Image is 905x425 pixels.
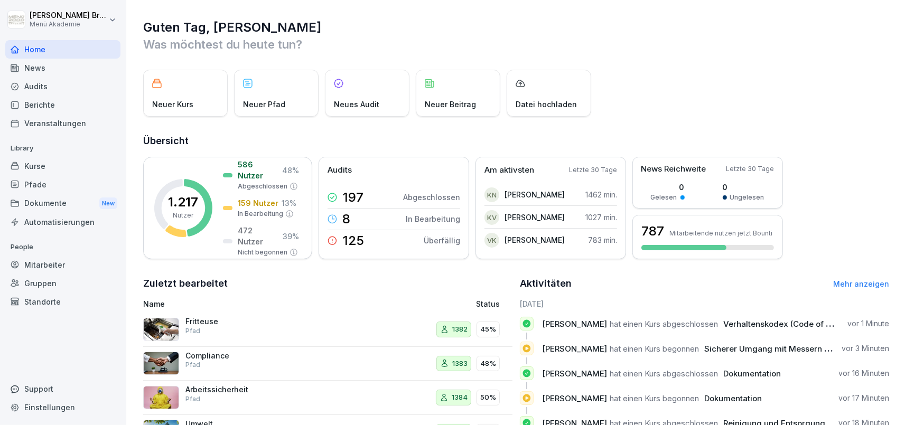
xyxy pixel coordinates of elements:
[542,319,607,329] span: [PERSON_NAME]
[484,210,499,225] div: KV
[484,187,499,202] div: KN
[5,157,120,175] div: Kurse
[588,234,617,245] p: 783 min.
[143,298,372,309] p: Name
[342,191,363,204] p: 197
[185,360,200,370] p: Pfad
[585,189,617,200] p: 1462 min.
[669,229,772,237] p: Mitarbeitende nutzen jetzt Bounti
[641,163,706,175] p: News Reichweite
[173,211,194,220] p: Nutzer
[520,298,889,309] h6: [DATE]
[5,77,120,96] a: Audits
[505,234,565,245] p: [PERSON_NAME]
[484,233,499,248] div: VK
[833,279,889,288] a: Mehr anzeigen
[704,344,862,354] span: Sicherer Umgang mit Messern in Küchen
[5,398,120,417] a: Einstellungen
[185,317,291,326] p: Fritteuse
[641,222,664,240] h3: 787
[569,165,617,175] p: Letzte 30 Tage
[842,343,889,354] p: vor 3 Minuten
[542,344,607,354] span: [PERSON_NAME]
[403,192,460,203] p: Abgeschlossen
[651,193,677,202] p: Gelesen
[238,225,279,247] p: 472 Nutzer
[516,99,577,110] p: Datei hochladen
[334,99,379,110] p: Neues Audit
[505,212,565,223] p: [PERSON_NAME]
[5,194,120,213] div: Dokumente
[143,276,512,291] h2: Zuletzt bearbeitet
[520,276,572,291] h2: Aktivitäten
[243,99,285,110] p: Neuer Pfad
[425,99,476,110] p: Neuer Beitrag
[143,36,889,53] p: Was möchtest du heute tun?
[152,99,193,110] p: Neuer Kurs
[30,21,107,28] p: Menü Akademie
[5,140,120,157] p: Library
[452,358,468,369] p: 1383
[723,369,781,379] span: Dokumentation
[484,164,534,176] p: Am aktivsten
[5,274,120,292] a: Gruppen
[5,194,120,213] a: DokumenteNew
[610,369,718,379] span: hat einen Kurs abgeschlossen
[282,165,299,176] p: 48 %
[542,369,607,379] span: [PERSON_NAME]
[476,298,500,309] p: Status
[838,393,889,403] p: vor 17 Minuten
[723,182,764,193] p: 0
[5,239,120,256] p: People
[5,114,120,133] a: Veranstaltungen
[143,381,512,415] a: ArbeitssicherheitPfad138450%
[838,368,889,379] p: vor 16 Minuten
[143,134,889,148] h2: Übersicht
[452,392,468,403] p: 1384
[5,213,120,231] a: Automatisierungen
[847,318,889,329] p: vor 1 Minute
[143,386,179,409] img: q4sqv7mlyvifhw23vdoza0ik.png
[610,344,699,354] span: hat einen Kurs begonnen
[651,182,685,193] p: 0
[542,393,607,403] span: [PERSON_NAME]
[238,248,287,257] p: Nicht begonnen
[283,231,299,242] p: 39 %
[143,19,889,36] h1: Guten Tag, [PERSON_NAME]
[5,380,120,398] div: Support
[282,197,296,209] p: 13 %
[5,96,120,114] a: Berichte
[238,209,283,219] p: In Bearbeitung
[610,393,699,403] span: hat einen Kurs begonnen
[424,235,460,246] p: Überfällig
[185,394,200,404] p: Pfad
[238,182,287,191] p: Abgeschlossen
[5,40,120,59] a: Home
[505,189,565,200] p: [PERSON_NAME]
[5,292,120,311] a: Standorte
[342,234,364,247] p: 125
[452,324,468,335] p: 1382
[143,313,512,347] a: FritteusePfad138245%
[185,351,291,361] p: Compliance
[143,318,179,341] img: pbizark1n1rfoj522dehoix3.png
[5,175,120,194] a: Pfade
[238,197,278,209] p: 159 Nutzer
[143,347,512,381] a: CompliancePfad138348%
[5,59,120,77] a: News
[342,213,350,225] p: 8
[185,385,291,394] p: Arbeitssicherheit
[704,393,762,403] span: Dokumentation
[99,197,117,210] div: New
[480,392,496,403] p: 50%
[480,324,496,335] p: 45%
[238,159,279,181] p: 586 Nutzer
[480,358,496,369] p: 48%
